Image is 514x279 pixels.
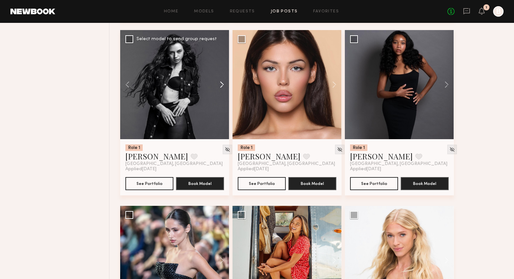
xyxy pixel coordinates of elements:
[493,6,504,17] a: B
[230,9,255,14] a: Requests
[125,144,143,151] div: Role 1
[401,180,449,186] a: Book Model
[337,147,343,152] img: Unhide Model
[125,167,224,172] div: Applied [DATE]
[137,37,217,41] div: Select model to send group request
[288,180,336,186] a: Book Model
[238,177,286,190] button: See Portfolio
[238,144,255,151] div: Role 1
[238,161,335,167] span: [GEOGRAPHIC_DATA], [GEOGRAPHIC_DATA]
[486,6,487,9] div: 1
[350,177,398,190] button: See Portfolio
[350,144,367,151] div: Role 1
[288,177,336,190] button: Book Model
[401,177,449,190] button: Book Model
[125,161,223,167] span: [GEOGRAPHIC_DATA], [GEOGRAPHIC_DATA]
[350,151,413,161] a: [PERSON_NAME]
[350,167,449,172] div: Applied [DATE]
[125,177,173,190] button: See Portfolio
[350,161,447,167] span: [GEOGRAPHIC_DATA], [GEOGRAPHIC_DATA]
[225,147,230,152] img: Unhide Model
[176,177,224,190] button: Book Model
[194,9,214,14] a: Models
[449,147,455,152] img: Unhide Model
[271,9,298,14] a: Job Posts
[313,9,339,14] a: Favorites
[164,9,179,14] a: Home
[238,151,300,161] a: [PERSON_NAME]
[176,180,224,186] a: Book Model
[238,167,336,172] div: Applied [DATE]
[125,151,188,161] a: [PERSON_NAME]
